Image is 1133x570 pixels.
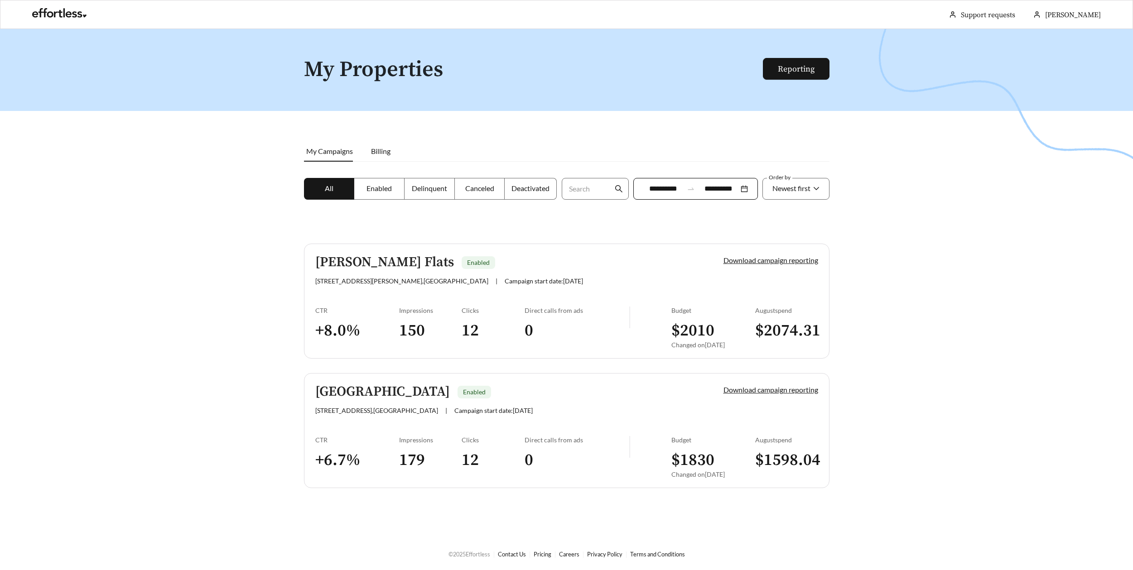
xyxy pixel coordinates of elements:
div: Direct calls from ads [525,436,629,444]
a: Download campaign reporting [723,385,818,394]
h1: My Properties [304,58,764,82]
h3: $ 2074.31 [755,321,818,341]
span: Canceled [465,184,494,192]
h3: $ 1830 [671,450,755,470]
div: Changed on [DATE] [671,470,755,478]
h3: 12 [462,321,525,341]
div: August spend [755,307,818,314]
span: Billing [371,147,391,155]
span: Deactivated [511,184,550,192]
div: CTR [315,436,399,444]
span: to [687,185,695,193]
span: Campaign start date: [DATE] [505,277,583,285]
div: Budget [671,436,755,444]
span: My Campaigns [306,147,353,155]
span: [STREET_ADDRESS] , [GEOGRAPHIC_DATA] [315,407,438,414]
span: [STREET_ADDRESS][PERSON_NAME] , [GEOGRAPHIC_DATA] [315,277,488,285]
a: [GEOGRAPHIC_DATA]Enabled[STREET_ADDRESS],[GEOGRAPHIC_DATA]|Campaign start date:[DATE]Download cam... [304,373,829,488]
span: [PERSON_NAME] [1045,10,1101,19]
h3: 0 [525,450,629,470]
a: Support requests [961,10,1015,19]
span: Enabled [366,184,392,192]
div: Clicks [462,436,525,444]
div: Clicks [462,307,525,314]
span: Delinquent [412,184,447,192]
button: Reporting [763,58,829,80]
div: August spend [755,436,818,444]
h3: + 6.7 % [315,450,399,470]
h3: 0 [525,321,629,341]
span: search [615,185,623,193]
img: line [629,307,630,328]
div: Direct calls from ads [525,307,629,314]
div: Impressions [399,307,462,314]
div: CTR [315,307,399,314]
span: Enabled [467,259,490,266]
img: line [629,436,630,458]
h3: 150 [399,321,462,341]
a: Reporting [778,64,815,74]
span: | [445,407,447,414]
h3: $ 1598.04 [755,450,818,470]
h5: [GEOGRAPHIC_DATA] [315,384,450,399]
span: All [325,184,333,192]
a: [PERSON_NAME] FlatsEnabled[STREET_ADDRESS][PERSON_NAME],[GEOGRAPHIC_DATA]|Campaign start date:[DA... [304,244,829,359]
span: Enabled [463,388,486,396]
span: Campaign start date: [DATE] [454,407,533,414]
h3: $ 2010 [671,321,755,341]
span: Newest first [772,184,810,192]
h3: + 8.0 % [315,321,399,341]
div: Impressions [399,436,462,444]
span: | [496,277,497,285]
a: Download campaign reporting [723,256,818,264]
div: Budget [671,307,755,314]
h3: 179 [399,450,462,470]
h5: [PERSON_NAME] Flats [315,255,454,270]
div: Changed on [DATE] [671,341,755,349]
h3: 12 [462,450,525,470]
span: swap-right [687,185,695,193]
